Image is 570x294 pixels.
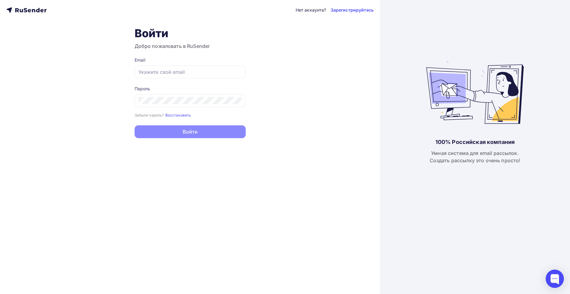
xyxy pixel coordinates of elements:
[435,138,515,146] div: 100% Российская компания
[165,113,191,117] small: Восстановить
[135,42,246,50] h3: Добро пожаловать в RuSender
[430,149,521,164] div: Умная система для email рассылок. Создать рассылку это очень просто!
[331,7,374,13] a: Зарегистрируйтесь
[135,125,246,138] button: Войти
[139,68,242,76] input: Укажите свой email
[135,113,164,117] small: Забыли пароль?
[135,57,246,63] div: Email
[135,27,246,40] h1: Войти
[135,86,246,92] div: Пароль
[296,7,326,13] div: Нет аккаунта?
[165,112,191,117] a: Восстановить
